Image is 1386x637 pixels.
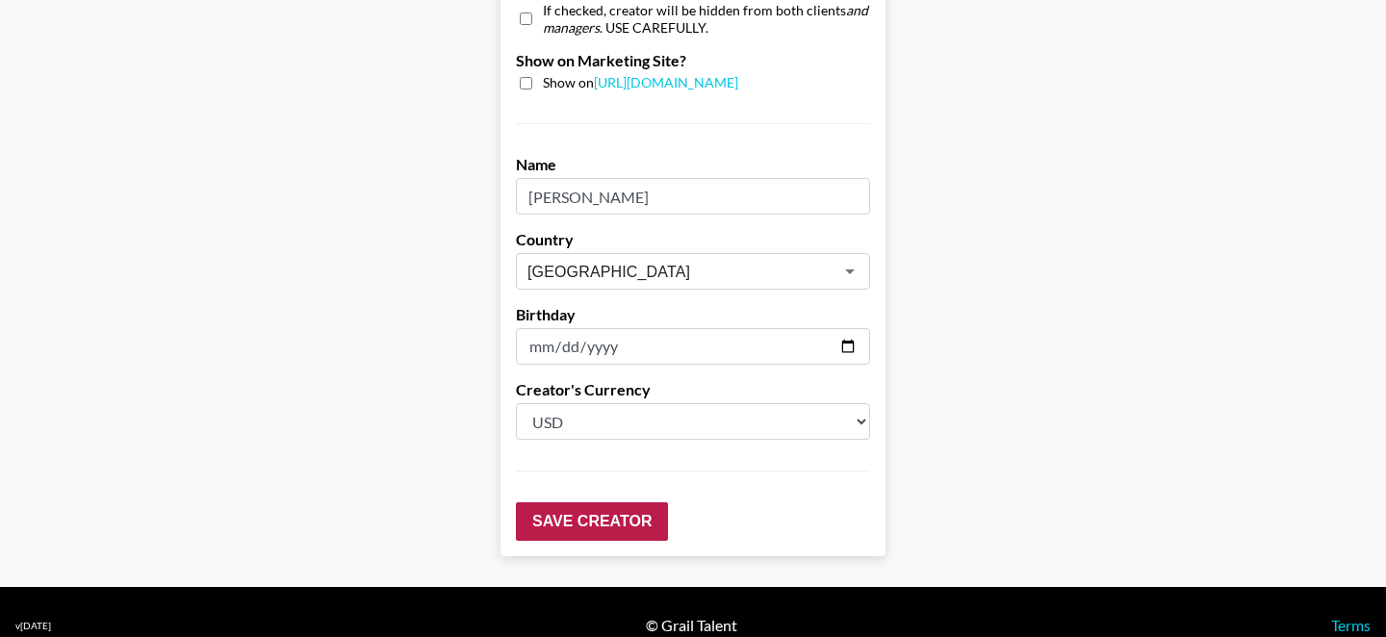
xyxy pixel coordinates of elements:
[516,502,668,541] input: Save Creator
[516,51,870,70] label: Show on Marketing Site?
[836,258,863,285] button: Open
[594,74,738,90] a: [URL][DOMAIN_NAME]
[516,305,870,324] label: Birthday
[516,230,870,249] label: Country
[543,2,870,36] span: If checked, creator will be hidden from both clients . USE CAREFULLY.
[516,380,870,399] label: Creator's Currency
[646,616,737,635] div: © Grail Talent
[1331,616,1371,634] a: Terms
[516,155,870,174] label: Name
[15,620,51,632] div: v [DATE]
[543,74,738,92] span: Show on
[543,2,868,36] em: and managers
